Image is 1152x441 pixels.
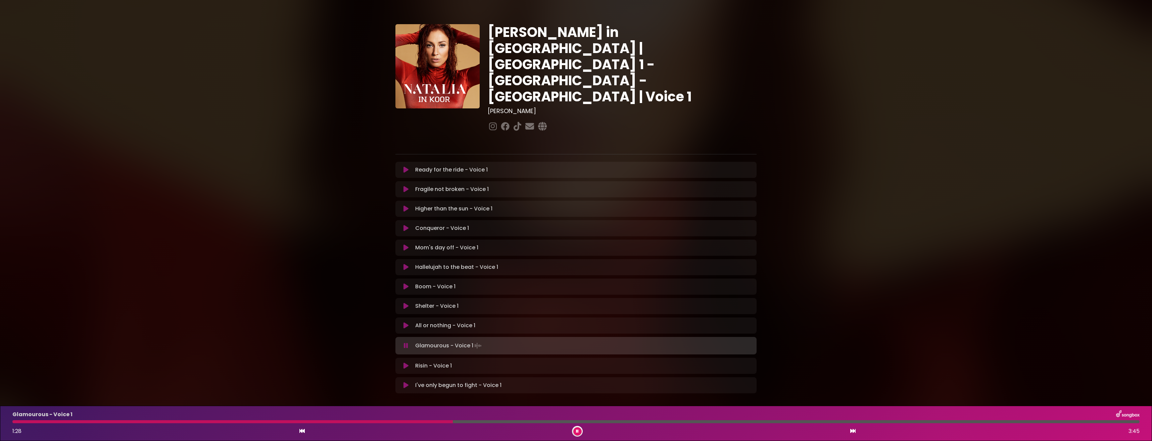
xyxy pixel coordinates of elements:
[415,263,498,271] p: Hallelujah to the beat - Voice 1
[415,185,489,193] p: Fragile not broken - Voice 1
[415,322,475,330] p: All or nothing - Voice 1
[415,283,455,291] p: Boom - Voice 1
[415,244,478,252] p: Mom's day off - Voice 1
[415,166,488,174] p: Ready for the ride - Voice 1
[1116,410,1140,419] img: songbox-logo-white.png
[488,24,757,105] h1: [PERSON_NAME] in [GEOGRAPHIC_DATA] | [GEOGRAPHIC_DATA] 1 - [GEOGRAPHIC_DATA] - [GEOGRAPHIC_DATA] ...
[415,224,469,232] p: Conqueror - Voice 1
[415,341,483,350] p: Glamourous - Voice 1
[488,107,757,115] h3: [PERSON_NAME]
[473,341,483,350] img: waveform4.gif
[415,205,492,213] p: Higher than the sun - Voice 1
[415,381,501,389] p: I've only begun to fight - Voice 1
[415,302,459,310] p: Shelter - Voice 1
[415,362,452,370] p: Risin - Voice 1
[12,410,73,419] p: Glamourous - Voice 1
[395,24,480,108] img: YTVS25JmS9CLUqXqkEhs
